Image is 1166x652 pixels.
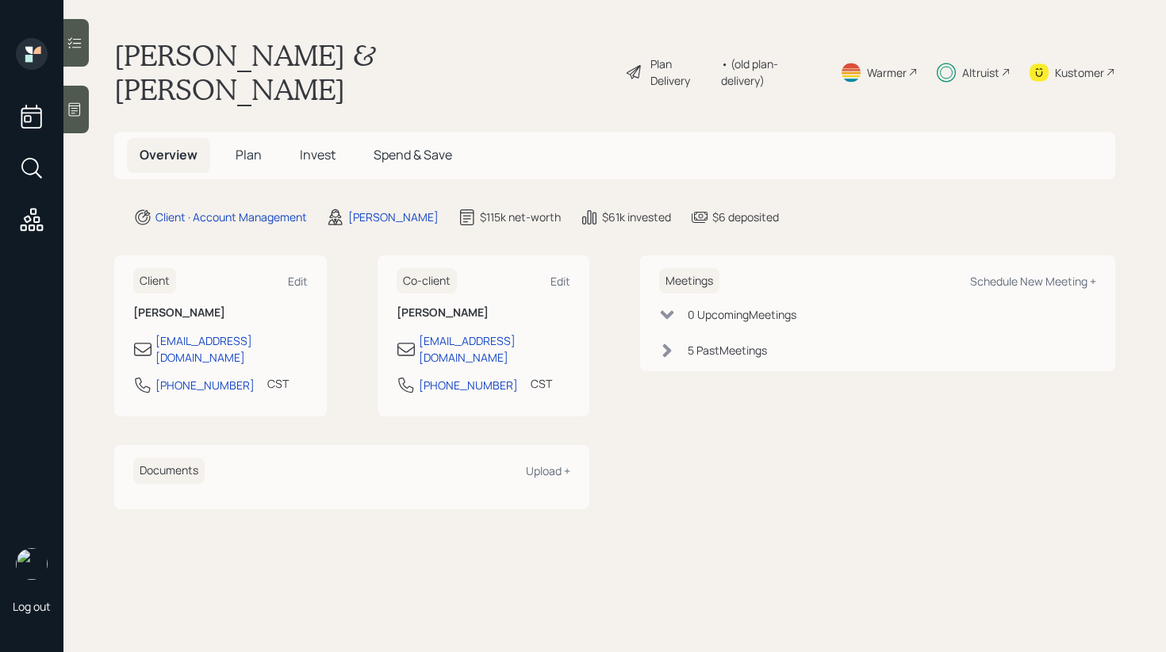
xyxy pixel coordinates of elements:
span: Invest [300,146,336,163]
div: [PERSON_NAME] [348,209,439,225]
div: [PHONE_NUMBER] [419,377,518,393]
div: 0 Upcoming Meeting s [688,306,796,323]
div: Edit [550,274,570,289]
div: [EMAIL_ADDRESS][DOMAIN_NAME] [419,332,571,366]
span: Spend & Save [374,146,452,163]
div: [PHONE_NUMBER] [155,377,255,393]
div: $61k invested [602,209,671,225]
div: Kustomer [1055,64,1104,81]
div: Edit [288,274,308,289]
div: $6 deposited [712,209,779,225]
h6: Client [133,268,176,294]
h6: Meetings [659,268,719,294]
div: • (old plan-delivery) [721,56,821,89]
div: Client · Account Management [155,209,307,225]
div: Upload + [526,463,570,478]
div: $115k net-worth [480,209,561,225]
h6: [PERSON_NAME] [397,306,571,320]
span: Overview [140,146,198,163]
h6: Co-client [397,268,457,294]
div: CST [531,375,552,392]
div: Warmer [867,64,907,81]
div: [EMAIL_ADDRESS][DOMAIN_NAME] [155,332,308,366]
h1: [PERSON_NAME] & [PERSON_NAME] [114,38,612,106]
img: retirable_logo.png [16,548,48,580]
h6: Documents [133,458,205,484]
div: Log out [13,599,51,614]
div: Plan Delivery [650,56,713,89]
h6: [PERSON_NAME] [133,306,308,320]
div: Altruist [962,64,999,81]
div: Schedule New Meeting + [970,274,1096,289]
div: CST [267,375,289,392]
span: Plan [236,146,262,163]
div: 5 Past Meeting s [688,342,767,359]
